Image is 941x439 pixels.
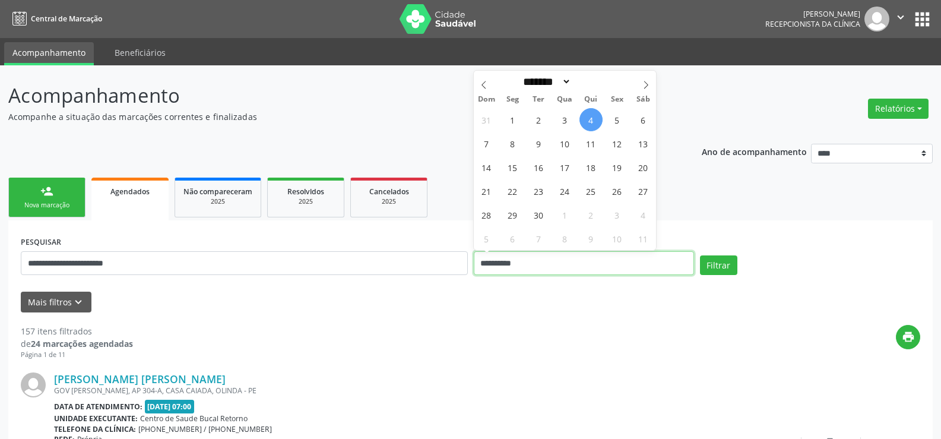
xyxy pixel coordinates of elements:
[579,227,603,250] span: Outubro 9, 2025
[579,203,603,226] span: Outubro 2, 2025
[632,179,655,203] span: Setembro 27, 2025
[632,156,655,179] span: Setembro 20, 2025
[527,203,550,226] span: Setembro 30, 2025
[571,75,610,88] input: Year
[902,330,915,343] i: print
[889,7,912,31] button: 
[894,11,907,24] i: 
[501,108,524,131] span: Setembro 1, 2025
[54,372,226,386] a: [PERSON_NAME] [PERSON_NAME]
[553,179,576,203] span: Setembro 24, 2025
[21,372,46,397] img: img
[868,99,929,119] button: Relatórios
[702,144,807,159] p: Ano de acompanhamento
[527,156,550,179] span: Setembro 16, 2025
[475,203,498,226] span: Setembro 28, 2025
[501,179,524,203] span: Setembro 22, 2025
[475,227,498,250] span: Outubro 5, 2025
[606,179,629,203] span: Setembro 26, 2025
[912,9,933,30] button: apps
[527,227,550,250] span: Outubro 7, 2025
[369,187,409,197] span: Cancelados
[604,96,630,103] span: Sex
[287,187,324,197] span: Resolvidos
[40,185,53,198] div: person_add
[501,203,524,226] span: Setembro 29, 2025
[138,424,272,434] span: [PHONE_NUMBER] / [PHONE_NUMBER]
[54,413,138,424] b: Unidade executante:
[8,9,102,29] a: Central de Marcação
[553,108,576,131] span: Setembro 3, 2025
[525,96,552,103] span: Ter
[765,9,860,19] div: [PERSON_NAME]
[579,179,603,203] span: Setembro 25, 2025
[632,227,655,250] span: Outubro 11, 2025
[31,338,133,349] strong: 24 marcações agendadas
[632,108,655,131] span: Setembro 6, 2025
[140,413,248,424] span: Centro de Saude Bucal Retorno
[501,132,524,155] span: Setembro 8, 2025
[145,400,195,413] span: [DATE] 07:00
[4,42,94,65] a: Acompanhamento
[579,132,603,155] span: Setembro 11, 2025
[553,132,576,155] span: Setembro 10, 2025
[527,132,550,155] span: Setembro 9, 2025
[700,255,737,276] button: Filtrar
[475,132,498,155] span: Setembro 7, 2025
[501,156,524,179] span: Setembro 15, 2025
[578,96,604,103] span: Qui
[864,7,889,31] img: img
[519,75,572,88] select: Month
[499,96,525,103] span: Seg
[54,424,136,434] b: Telefone da clínica:
[632,132,655,155] span: Setembro 13, 2025
[579,156,603,179] span: Setembro 18, 2025
[606,132,629,155] span: Setembro 12, 2025
[896,325,920,349] button: print
[527,179,550,203] span: Setembro 23, 2025
[276,197,335,206] div: 2025
[606,203,629,226] span: Outubro 3, 2025
[553,227,576,250] span: Outubro 8, 2025
[474,96,500,103] span: Dom
[606,108,629,131] span: Setembro 5, 2025
[72,296,85,309] i: keyboard_arrow_down
[17,201,77,210] div: Nova marcação
[553,156,576,179] span: Setembro 17, 2025
[54,402,142,412] b: Data de atendimento:
[21,350,133,360] div: Página 1 de 11
[765,19,860,29] span: Recepcionista da clínica
[359,197,419,206] div: 2025
[475,179,498,203] span: Setembro 21, 2025
[606,227,629,250] span: Outubro 10, 2025
[31,14,102,24] span: Central de Marcação
[21,325,133,337] div: 157 itens filtrados
[475,108,498,131] span: Agosto 31, 2025
[8,81,655,110] p: Acompanhamento
[8,110,655,123] p: Acompanhe a situação das marcações correntes e finalizadas
[632,203,655,226] span: Outubro 4, 2025
[21,292,91,312] button: Mais filtroskeyboard_arrow_down
[110,187,150,197] span: Agendados
[21,337,133,350] div: de
[501,227,524,250] span: Outubro 6, 2025
[606,156,629,179] span: Setembro 19, 2025
[579,108,603,131] span: Setembro 4, 2025
[630,96,656,103] span: Sáb
[21,233,61,251] label: PESQUISAR
[183,187,252,197] span: Não compareceram
[553,203,576,226] span: Outubro 1, 2025
[475,156,498,179] span: Setembro 14, 2025
[106,42,174,63] a: Beneficiários
[527,108,550,131] span: Setembro 2, 2025
[183,197,252,206] div: 2025
[552,96,578,103] span: Qua
[54,386,742,396] div: GOV [PERSON_NAME], AP 304-A, CASA CAIADA, OLINDA - PE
